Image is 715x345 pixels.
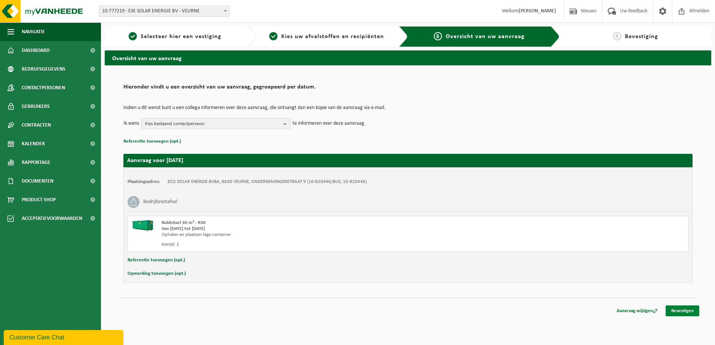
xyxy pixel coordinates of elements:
iframe: chat widget [4,329,125,345]
p: Ik wens [123,118,139,129]
span: Overzicht van uw aanvraag [446,34,525,40]
span: Navigatie [22,22,45,41]
h2: Hieronder vindt u een overzicht van uw aanvraag, gegroepeerd per datum. [123,84,693,94]
strong: [PERSON_NAME] [519,8,556,14]
p: te informeren over deze aanvraag. [292,118,366,129]
span: Contactpersonen [22,78,65,97]
a: Aanvraag wijzigen [611,305,663,316]
button: Kies bestaand contactpersoon [141,118,291,129]
span: Bedrijfsgegevens [22,60,65,78]
strong: Plaatsingsadres: [128,179,160,184]
span: Bevestiging [625,34,658,40]
td: ECO SOLAR ENERGIE BVBA, 8630 VEURNE, ONDERNEMINGENSTRAAT 9 (10-820446/BUS, 10-820446) [168,179,367,185]
span: Documenten [22,172,53,190]
div: Ophalen en plaatsen lege container [162,232,438,238]
span: Contracten [22,116,51,134]
span: Rapportage [22,153,50,172]
span: 4 [613,32,621,40]
span: Roldeksel 30 m³ - R30 [162,220,206,225]
span: Gebruikers [22,97,50,116]
span: Product Shop [22,190,56,209]
span: Kies bestaand contactpersoon [145,118,280,130]
span: 2 [269,32,277,40]
span: Acceptatievoorwaarden [22,209,82,228]
strong: Aanvraag voor [DATE] [127,158,183,164]
h3: Bedrijfsrestafval [143,196,177,208]
span: Selecteer hier een vestiging [141,34,221,40]
button: Referentie toevoegen (opt.) [123,137,181,146]
span: 1 [129,32,137,40]
span: Kies uw afvalstoffen en recipiënten [281,34,384,40]
h2: Overzicht van uw aanvraag [105,50,711,65]
strong: Van [DATE] tot [DATE] [162,226,205,231]
span: 10-777219 - ESE SOLAR ENERGIE BV - VEURNE [99,6,229,16]
button: Opmerking toevoegen (opt.) [128,269,186,279]
a: Bevestigen [666,305,699,316]
span: Dashboard [22,41,50,60]
a: 2Kies uw afvalstoffen en recipiënten [260,32,393,41]
img: HK-XR-30-GN-00.png [132,220,154,231]
p: Indien u dit wenst kunt u een collega informeren over deze aanvraag, die ontvangt dan een kopie v... [123,105,693,111]
span: 3 [434,32,442,40]
button: Referentie toevoegen (opt.) [128,255,185,265]
a: 1Selecteer hier een vestiging [108,32,242,41]
div: Aantal: 1 [162,242,438,248]
span: 10-777219 - ESE SOLAR ENERGIE BV - VEURNE [99,6,230,17]
span: Kalender [22,134,45,153]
